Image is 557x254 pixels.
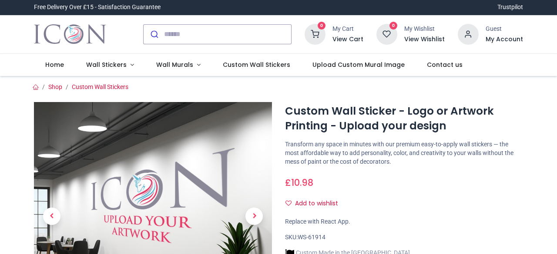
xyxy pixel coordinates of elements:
div: SKU: [285,233,523,242]
a: 0 [305,30,325,37]
sup: 0 [318,22,326,30]
div: Replace with React App. [285,218,523,226]
button: Submit [144,25,164,44]
div: My Cart [332,25,363,33]
button: Add to wishlistAdd to wishlist [285,196,346,211]
span: Custom Wall Stickers [223,60,290,69]
span: Upload Custom Mural Image [312,60,405,69]
span: Previous [43,208,60,225]
div: My Wishlist [404,25,445,33]
span: 10.98 [291,176,313,189]
a: View Wishlist [404,35,445,44]
a: Trustpilot [497,3,523,12]
a: Wall Murals [145,54,211,76]
a: View Cart [332,35,363,44]
a: My Account [486,35,523,44]
h1: Custom Wall Sticker - Logo or Artwork Printing - Upload your design [285,104,523,134]
img: Icon Wall Stickers [34,22,106,46]
i: Add to wishlist [285,200,292,206]
span: Wall Murals [156,60,193,69]
a: Wall Stickers [75,54,145,76]
span: WS-61914 [298,234,325,241]
span: Contact us [427,60,463,69]
span: Home [45,60,64,69]
a: Logo of Icon Wall Stickers [34,22,106,46]
span: Next [245,208,263,225]
a: Custom Wall Stickers [72,83,128,90]
div: Guest [486,25,523,33]
a: 0 [376,30,397,37]
span: £ [285,176,313,189]
sup: 0 [389,22,398,30]
a: Shop [48,83,62,90]
div: Free Delivery Over £15 - Satisfaction Guarantee [34,3,161,12]
p: Transform any space in minutes with our premium easy-to-apply wall stickers — the most affordable... [285,140,523,166]
span: Wall Stickers [86,60,127,69]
